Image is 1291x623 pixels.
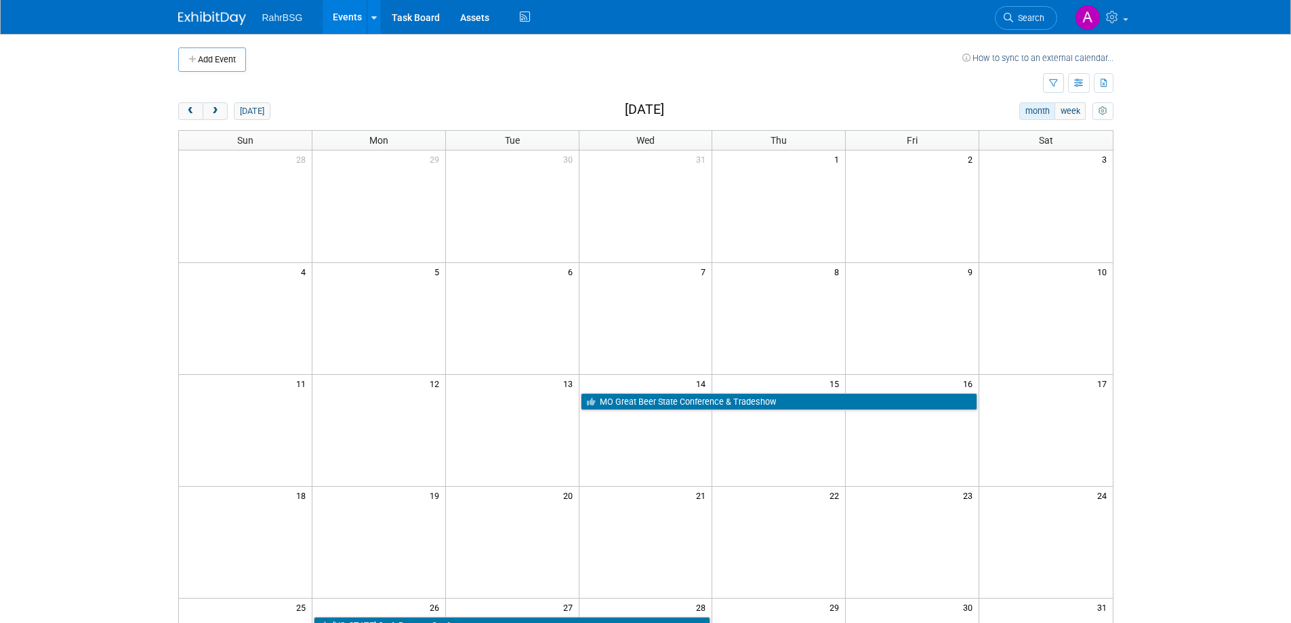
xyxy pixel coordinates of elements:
span: 8 [833,263,845,280]
img: ExhibitDay [178,12,246,25]
span: 23 [962,487,979,504]
span: 15 [828,375,845,392]
span: 31 [1096,599,1113,616]
span: 6 [567,263,579,280]
span: 7 [699,263,712,280]
h2: [DATE] [625,102,664,117]
span: 27 [562,599,579,616]
span: 21 [695,487,712,504]
span: Sat [1039,135,1053,146]
span: Search [1013,13,1044,23]
span: Mon [369,135,388,146]
img: Anna-Lisa Brewer [1075,5,1101,31]
span: 4 [300,263,312,280]
span: 17 [1096,375,1113,392]
span: 5 [433,263,445,280]
span: Tue [505,135,520,146]
a: Search [995,6,1057,30]
span: Thu [771,135,787,146]
span: 28 [295,150,312,167]
span: 11 [295,375,312,392]
span: 10 [1096,263,1113,280]
span: 12 [428,375,445,392]
span: Fri [907,135,918,146]
span: 30 [962,599,979,616]
span: 20 [562,487,579,504]
button: month [1019,102,1055,120]
span: Wed [636,135,655,146]
span: RahrBSG [262,12,303,23]
span: Sun [237,135,253,146]
span: 28 [695,599,712,616]
span: 14 [695,375,712,392]
span: 1 [833,150,845,167]
span: 29 [828,599,845,616]
button: [DATE] [234,102,270,120]
a: How to sync to an external calendar... [962,53,1113,63]
span: 30 [562,150,579,167]
span: 22 [828,487,845,504]
button: week [1054,102,1086,120]
span: 29 [428,150,445,167]
span: 16 [962,375,979,392]
i: Personalize Calendar [1099,107,1107,116]
span: 18 [295,487,312,504]
button: Add Event [178,47,246,72]
span: 24 [1096,487,1113,504]
span: 25 [295,599,312,616]
span: 26 [428,599,445,616]
span: 19 [428,487,445,504]
button: myCustomButton [1092,102,1113,120]
button: prev [178,102,203,120]
span: 13 [562,375,579,392]
span: 2 [966,150,979,167]
button: next [203,102,228,120]
span: 31 [695,150,712,167]
span: 9 [966,263,979,280]
span: 3 [1101,150,1113,167]
a: MO Great Beer State Conference & Tradeshow [581,393,978,411]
